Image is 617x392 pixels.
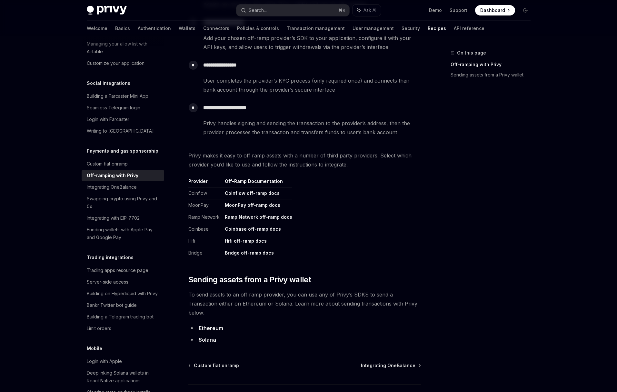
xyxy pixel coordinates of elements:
span: To send assets to an off ramp provider, you can use any of Privy’s SDKS to send a Transaction eit... [188,290,421,317]
a: Integrating OneBalance [361,362,420,369]
a: Recipes [428,21,446,36]
a: Demo [429,7,442,14]
a: Building a Telegram trading bot [82,311,164,323]
td: Hifi [188,235,222,247]
a: Trading apps resource page [82,265,164,276]
div: Managing your allow list with Airtable [87,40,160,55]
td: Ramp Network [188,211,222,223]
span: On this page [457,49,486,57]
a: Coinbase off-ramp docs [225,226,281,232]
div: Swapping crypto using Privy and 0x [87,195,160,210]
a: Connectors [203,21,229,36]
a: Policies & controls [237,21,279,36]
a: Swapping crypto using Privy and 0x [82,193,164,212]
button: Toggle dark mode [520,5,531,15]
td: Coinflow [188,187,222,199]
div: Off-ramping with Privy [87,172,138,179]
img: dark logo [87,6,127,15]
div: Custom fiat onramp [87,160,128,168]
a: Deeplinking Solana wallets in React Native applications [82,367,164,387]
span: ⌘ K [339,8,345,13]
a: Solana [199,337,216,343]
a: Welcome [87,21,107,36]
span: User completes the provider’s KYC process (only required once) and connects their bank account th... [203,76,421,94]
a: Off-ramping with Privy [451,59,536,70]
div: Customize your application [87,59,144,67]
span: Ask AI [363,7,376,14]
a: Integrating with EIP-7702 [82,212,164,224]
a: Login with Apple [82,356,164,367]
h5: Trading integrations [87,254,134,261]
a: Sending assets from a Privy wallet [451,70,536,80]
td: MoonPay [188,199,222,211]
div: Search... [249,6,267,14]
div: Building a Telegram trading bot [87,313,154,321]
span: Privy handles signing and sending the transaction to the provider’s address, then the provider pr... [203,119,421,137]
a: Customize your application [82,57,164,69]
span: Privy makes it easy to off ramp assets with a number of third party providers. Select which provi... [188,151,421,169]
div: Building a Farcaster Mini App [87,92,148,100]
div: Funding wallets with Apple Pay and Google Pay [87,226,160,241]
div: Integrating OneBalance [87,183,137,191]
a: Building on Hyperliquid with Privy [82,288,164,299]
div: Integrating with EIP-7702 [87,214,140,222]
h5: Mobile [87,345,102,352]
a: API reference [454,21,484,36]
h5: Social integrations [87,79,130,87]
a: Off-ramping with Privy [82,170,164,181]
a: Funding wallets with Apple Pay and Google Pay [82,224,164,243]
a: Writing to [GEOGRAPHIC_DATA] [82,125,164,137]
a: Transaction management [287,21,345,36]
th: Provider [188,178,222,187]
span: Custom fiat onramp [194,362,239,369]
button: Search...⌘K [236,5,349,16]
a: Bankr Twitter bot guide [82,299,164,311]
span: Integrating OneBalance [361,362,415,369]
a: Ethereum [199,325,223,332]
div: Server-side access [87,278,128,286]
span: Add your chosen off-ramp provider’s SDK to your application, configure it with your API keys, and... [203,34,421,52]
div: Building on Hyperliquid with Privy [87,290,158,297]
a: Integrating OneBalance [82,181,164,193]
td: Bridge [188,247,222,259]
a: Support [450,7,467,14]
div: Limit orders [87,325,111,332]
span: Dashboard [480,7,505,14]
button: Ask AI [353,5,381,16]
th: Off-Ramp Documentation [222,178,292,187]
a: Bridge off-ramp docs [225,250,274,256]
a: Server-side access [82,276,164,288]
span: Sending assets from a Privy wallet [188,275,311,285]
div: Bankr Twitter bot guide [87,301,137,309]
a: Coinflow off-ramp docs [225,190,280,196]
a: Wallets [179,21,195,36]
div: Login with Apple [87,357,122,365]
a: Basics [115,21,130,36]
a: Hifi off-ramp docs [225,238,267,244]
a: Limit orders [82,323,164,334]
a: MoonPay off-ramp docs [225,202,280,208]
a: Dashboard [475,5,515,15]
div: Login with Farcaster [87,116,129,123]
td: Coinbase [188,223,222,235]
a: Seamless Telegram login [82,102,164,114]
h5: Payments and gas sponsorship [87,147,158,155]
a: Login with Farcaster [82,114,164,125]
div: Trading apps resource page [87,266,148,274]
div: Deeplinking Solana wallets in React Native applications [87,369,160,385]
a: Custom fiat onramp [189,362,239,369]
a: User management [353,21,394,36]
a: Security [402,21,420,36]
div: Seamless Telegram login [87,104,140,112]
div: Writing to [GEOGRAPHIC_DATA] [87,127,154,135]
a: Authentication [138,21,171,36]
a: Custom fiat onramp [82,158,164,170]
a: Managing your allow list with Airtable [82,38,164,57]
a: Building a Farcaster Mini App [82,90,164,102]
a: Ramp Network off-ramp docs [225,214,292,220]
